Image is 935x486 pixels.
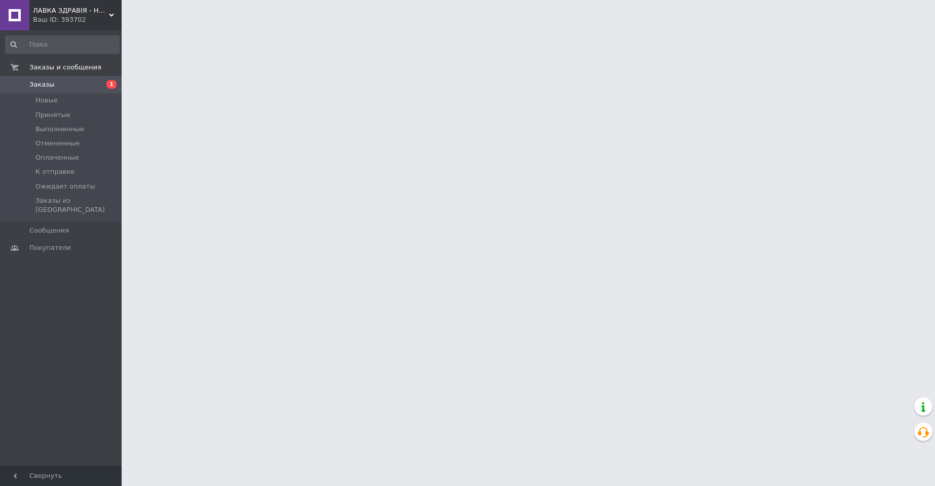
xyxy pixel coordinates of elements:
[29,80,54,89] span: Заказы
[29,226,69,235] span: Сообщения
[35,167,74,176] span: К отправке
[29,243,71,252] span: Покупатели
[35,153,79,162] span: Оплаченные
[35,110,70,120] span: Принятые
[35,182,95,191] span: Ожидает оплаты
[35,196,119,214] span: Заказы из [GEOGRAPHIC_DATA]
[35,139,80,148] span: Отмененные
[35,125,84,134] span: Выполненные
[35,96,58,105] span: Новые
[29,63,101,72] span: Заказы и сообщения
[33,15,122,24] div: Ваш ID: 393702
[5,35,120,54] input: Поиск
[33,6,109,15] span: ЛАВКА ЗДРАВІЯ - НАТУРАЛЬНА ПРОДУКЦІЯ ДЛЯ ЗДОРОВ'Я ТА КРАСИ!
[106,80,117,89] span: 1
